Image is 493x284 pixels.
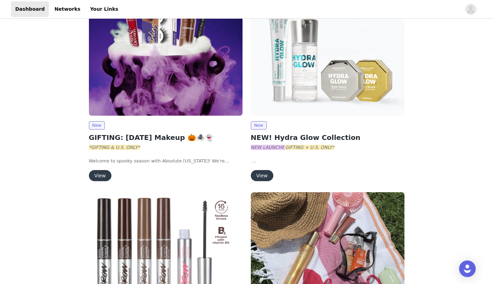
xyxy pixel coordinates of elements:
h2: GIFTING: [DATE] Makeup 🎃🕷️👻 [89,132,243,143]
a: Your Links [86,1,122,17]
em: *GIFTING & U.S. ONLY* [89,145,140,150]
p: Welcome to spooky season with Absolute [US_STATE]! We're looking for unique creators who love to ... [89,158,243,165]
span: New [89,121,105,130]
div: avatar [467,4,474,15]
span: New [251,121,267,130]
a: View [89,173,111,178]
button: View [89,170,111,181]
img: Absolute New York [251,0,404,116]
strong: ! [282,145,285,150]
span: NEW LAUNCH [251,145,335,150]
img: Absolute New York [89,0,243,116]
a: View [251,173,273,178]
div: Open Intercom Messenger [459,260,476,277]
a: Networks [50,1,84,17]
span: GIFTING + U.S. ONLY* [285,145,334,150]
a: Dashboard [11,1,49,17]
h2: NEW! Hydra Glow Collection [251,132,404,143]
button: View [251,170,273,181]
